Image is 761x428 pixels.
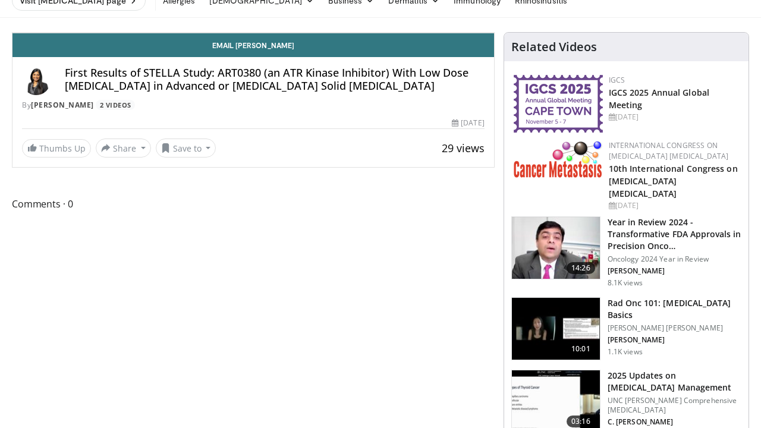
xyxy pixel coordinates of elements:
h3: Rad Onc 101: [MEDICAL_DATA] Basics [608,297,741,321]
button: Save to [156,139,216,158]
h3: 2025 Updates on [MEDICAL_DATA] Management [608,370,741,394]
a: Thumbs Up [22,139,91,158]
h3: Year in Review 2024 - Transformative FDA Approvals in Precision Onco… [608,216,741,252]
h4: First Results of STELLA Study: ART0380 (an ATR Kinase Inhibitor) With Low Dose [MEDICAL_DATA] in ... [65,67,485,92]
p: C. [PERSON_NAME] [608,417,741,427]
img: 22cacae0-80e8-46c7-b946-25cff5e656fa.150x105_q85_crop-smart_upscale.jpg [512,217,600,279]
button: Share [96,139,151,158]
div: By [22,100,485,111]
div: [DATE] [609,112,739,122]
a: International Congress on [MEDICAL_DATA] [MEDICAL_DATA] [609,140,729,161]
span: 10:01 [567,343,595,355]
div: [DATE] [609,200,739,211]
a: IGCS [609,75,625,85]
div: [DATE] [452,118,484,128]
h4: Related Videos [511,40,597,54]
a: IGCS 2025 Annual Global Meeting [609,87,709,111]
img: Avatar [22,67,51,95]
a: 14:26 Year in Review 2024 - Transformative FDA Approvals in Precision Onco… Oncology 2024 Year in... [511,216,741,288]
img: 680d42be-3514-43f9-8300-e9d2fda7c814.png.150x105_q85_autocrop_double_scale_upscale_version-0.2.png [514,75,603,133]
p: [PERSON_NAME] [608,266,741,276]
span: 03:16 [567,416,595,427]
a: 2 Videos [96,100,135,110]
span: Comments 0 [12,196,495,212]
p: [PERSON_NAME] [608,335,741,345]
a: 10th International Congress on [MEDICAL_DATA] [MEDICAL_DATA] [609,163,738,199]
img: aee802ce-c4cb-403d-b093-d98594b3404c.150x105_q85_crop-smart_upscale.jpg [512,298,600,360]
p: 1.1K views [608,347,643,357]
p: Oncology 2024 Year in Review [608,254,741,264]
p: [PERSON_NAME] [PERSON_NAME] [608,323,741,333]
span: 29 views [442,141,485,155]
p: 8.1K views [608,278,643,288]
a: [PERSON_NAME] [31,100,94,110]
a: 10:01 Rad Onc 101: [MEDICAL_DATA] Basics [PERSON_NAME] [PERSON_NAME] [PERSON_NAME] 1.1K views [511,297,741,360]
img: 6ff8bc22-9509-4454-a4f8-ac79dd3b8976.png.150x105_q85_autocrop_double_scale_upscale_version-0.2.png [514,140,603,178]
p: UNC [PERSON_NAME] Comprehensive [MEDICAL_DATA] [608,396,741,415]
span: 14:26 [567,262,595,274]
a: Email [PERSON_NAME] [12,33,494,57]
